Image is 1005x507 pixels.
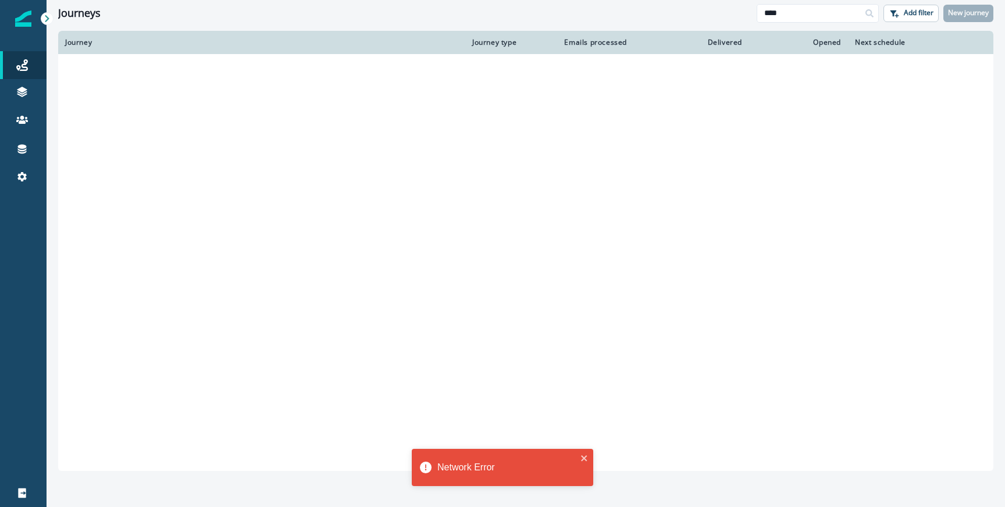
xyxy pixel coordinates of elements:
[58,7,101,20] h1: Journeys
[943,5,993,22] button: New journey
[883,5,939,22] button: Add filter
[948,9,989,17] p: New journey
[641,38,742,47] div: Delivered
[472,38,546,47] div: Journey type
[580,454,589,463] button: close
[756,38,841,47] div: Opened
[437,460,577,474] div: Network Error
[904,9,933,17] p: Add filter
[855,38,957,47] div: Next schedule
[65,38,458,47] div: Journey
[15,10,31,27] img: Inflection
[559,38,627,47] div: Emails processed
